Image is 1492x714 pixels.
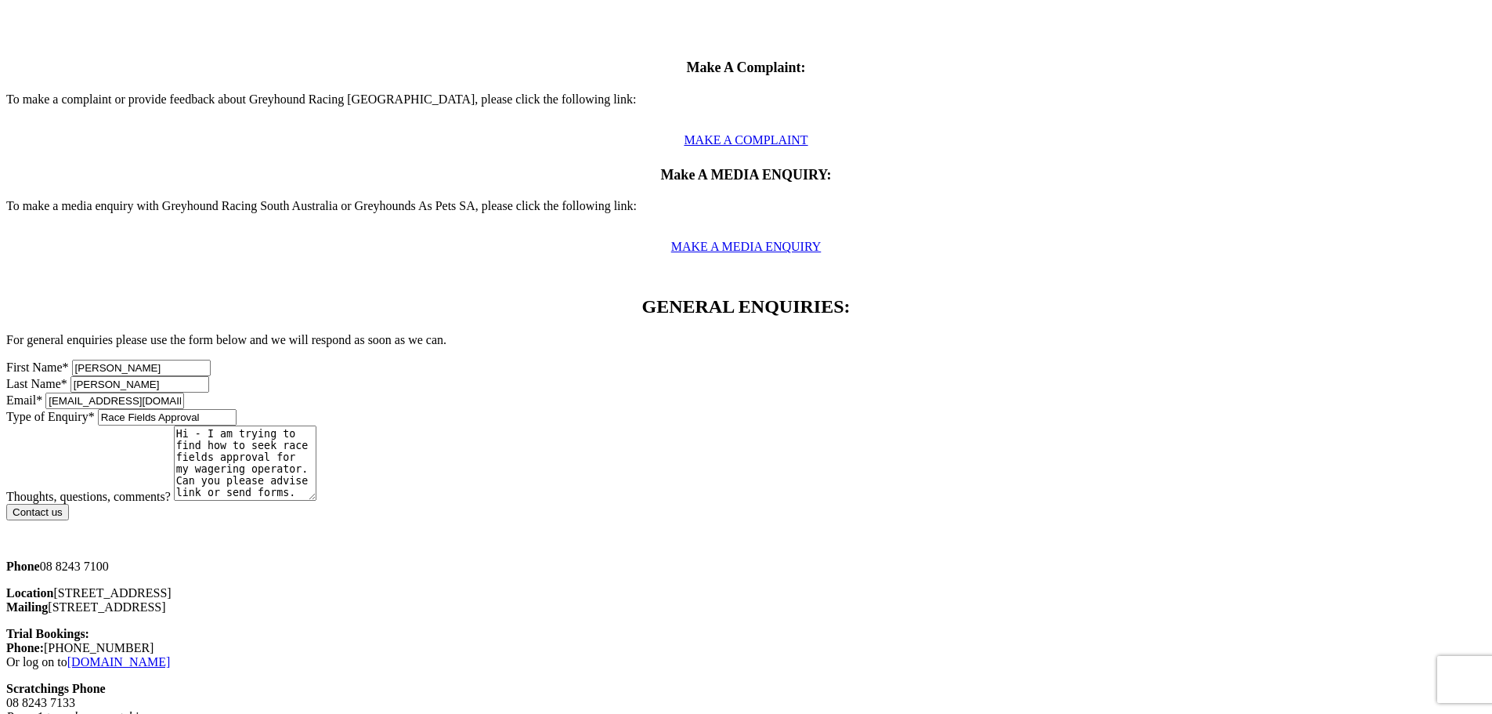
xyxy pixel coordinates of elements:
strong: Phone [6,560,40,573]
strong: Location [6,586,53,600]
span: GENERAL ENQUIRIES: [641,296,850,317]
a: MAKE A MEDIA ENQUIRY [671,240,822,253]
input: Enter first name [72,360,211,376]
label: Type of Enquiry [6,410,95,423]
label: Thoughts, questions, comments? [6,490,171,503]
strong: Scratchings Phone [6,682,106,695]
input: Enter your enquiry type [98,409,237,426]
b: Trial Bookings: [6,627,89,640]
input: Contact us [6,504,69,520]
input: Enter email [45,393,184,409]
a: [DOMAIN_NAME] [67,655,171,669]
label: Email [6,393,45,407]
strong: Phone: [6,641,44,654]
label: First Name [6,361,69,374]
p: 08 8243 7100 [6,560,1486,574]
label: Last Name [6,377,67,390]
p: [STREET_ADDRESS] [STREET_ADDRESS] [6,586,1486,614]
strong: Mailing [6,600,48,614]
p: [PHONE_NUMBER] Or log on to [6,627,1486,669]
p: For general enquiries please use the form below and we will respond as soon as we can. [6,333,1486,347]
input: Enter last name [70,376,209,393]
span: Make A MEDIA ENQUIRY: [660,167,831,183]
span: Make A Complaint: [686,60,805,75]
a: MAKE A COMPLAINT [684,133,807,147]
p: To make a complaint or provide feedback about Greyhound Racing [GEOGRAPHIC_DATA], please click th... [6,92,1486,121]
p: To make a media enquiry with Greyhound Racing South Australia or Greyhounds As Pets SA, please cl... [6,199,1486,227]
